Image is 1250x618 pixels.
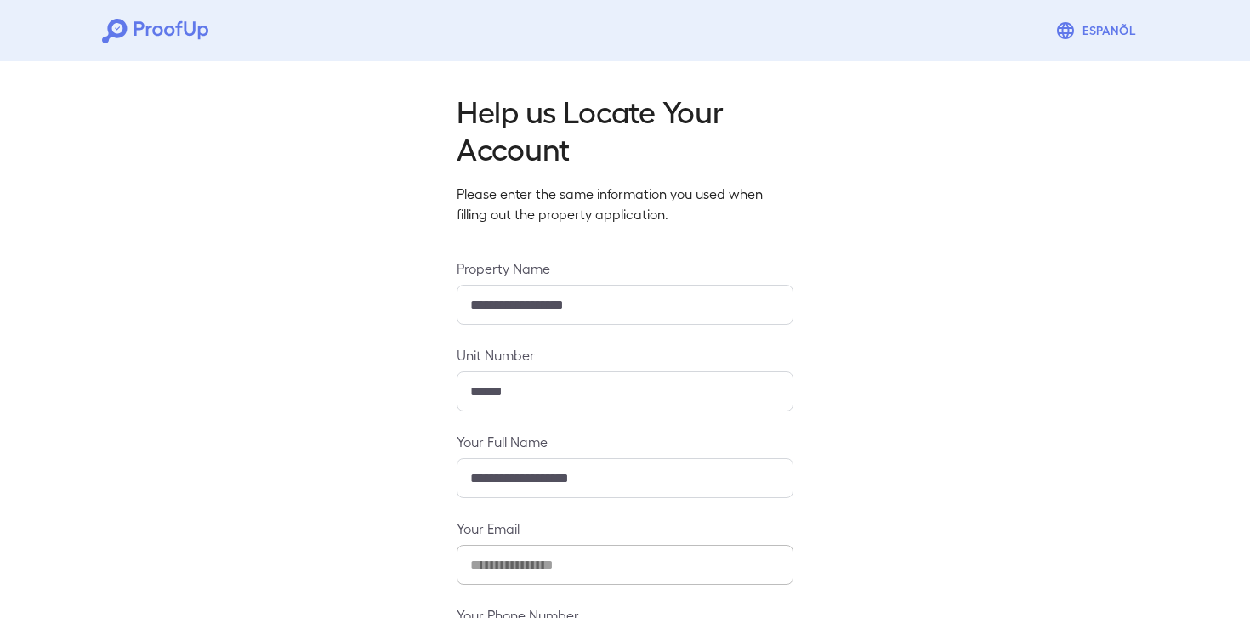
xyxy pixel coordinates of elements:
label: Unit Number [457,345,793,365]
h2: Help us Locate Your Account [457,92,793,167]
button: Espanõl [1048,14,1148,48]
label: Your Full Name [457,432,793,451]
label: Your Email [457,519,793,538]
label: Property Name [457,258,793,278]
p: Please enter the same information you used when filling out the property application. [457,184,793,224]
